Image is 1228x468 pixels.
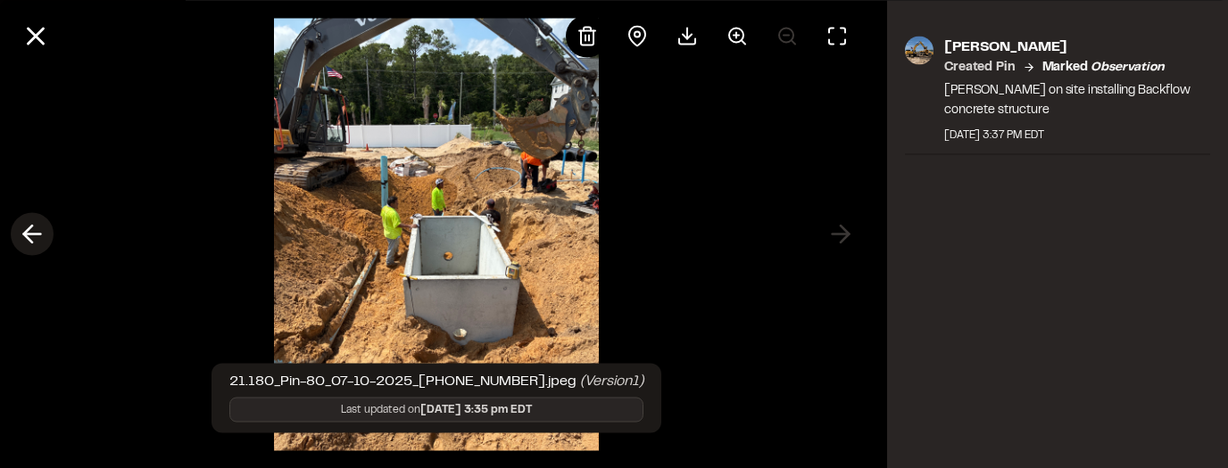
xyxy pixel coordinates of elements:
img: photo [905,36,933,64]
em: observation [1091,62,1164,72]
button: Close modal [14,14,57,57]
button: Previous photo [11,213,54,256]
button: Zoom in [716,14,759,57]
p: [PERSON_NAME] on site installing Backflow concrete structure [944,80,1210,119]
p: Created Pin [944,57,1015,77]
p: [PERSON_NAME] [944,36,1210,57]
div: [DATE] 3:37 PM EDT [944,127,1210,143]
div: View pin on map [616,14,659,57]
button: Toggle Fullscreen [816,14,859,57]
p: Marked [1042,57,1165,77]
